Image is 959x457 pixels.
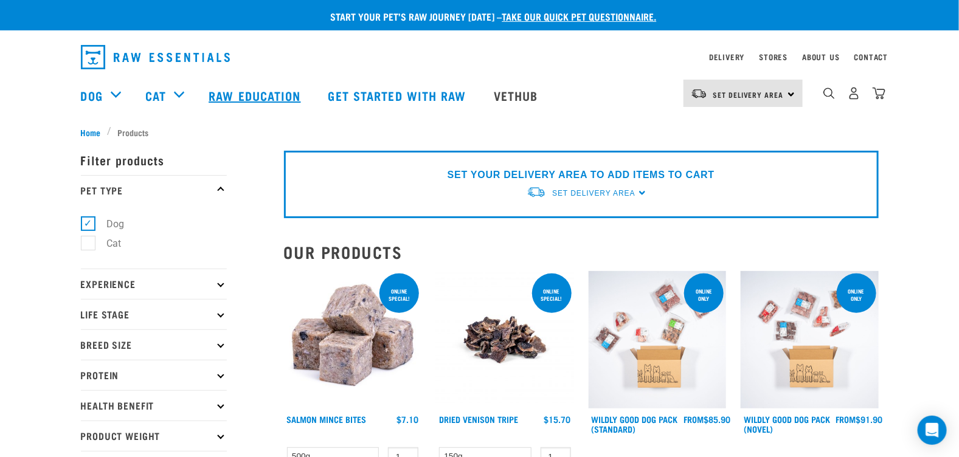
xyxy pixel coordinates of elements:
[918,416,947,445] div: Open Intercom Messenger
[81,126,108,139] a: Home
[823,88,835,99] img: home-icon-1@2x.png
[379,282,419,308] div: ONLINE SPECIAL!
[848,87,860,100] img: user.png
[837,282,876,308] div: Online Only
[81,299,227,329] p: Life Stage
[544,414,571,424] div: $15.70
[448,168,715,182] p: SET YOUR DELIVERY AREA TO ADD ITEMS TO CART
[436,271,574,409] img: Dried Vension Tripe 1691
[532,282,572,308] div: ONLINE SPECIAL!
[88,236,126,251] label: Cat
[81,269,227,299] p: Experience
[482,71,553,120] a: Vethub
[71,40,888,74] nav: dropdown navigation
[502,13,657,19] a: take our quick pet questionnaire.
[284,271,422,409] img: 1141 Salmon Mince 01
[287,417,367,421] a: Salmon Mince Bites
[81,45,230,69] img: Raw Essentials Logo
[81,329,227,360] p: Breed Size
[81,175,227,205] p: Pet Type
[81,126,101,139] span: Home
[81,390,227,421] p: Health Benefit
[802,55,839,59] a: About Us
[836,414,883,424] div: $91.90
[81,360,227,390] p: Protein
[592,417,678,431] a: Wildly Good Dog Pack (Standard)
[760,55,788,59] a: Stores
[684,414,730,424] div: $85.90
[81,126,879,139] nav: breadcrumbs
[744,417,830,431] a: Wildly Good Dog Pack (Novel)
[81,421,227,451] p: Product Weight
[741,271,879,409] img: Dog Novel 0 2sec
[552,189,635,198] span: Set Delivery Area
[284,242,879,261] h2: Our Products
[439,417,518,421] a: Dried Venison Tripe
[713,92,784,97] span: Set Delivery Area
[709,55,744,59] a: Delivery
[691,88,707,99] img: van-moving.png
[589,271,727,409] img: Dog 0 2sec
[81,86,103,105] a: Dog
[873,87,885,100] img: home-icon@2x.png
[81,145,227,175] p: Filter products
[316,71,482,120] a: Get started with Raw
[854,55,888,59] a: Contact
[836,417,856,421] span: FROM
[684,282,724,308] div: Online Only
[88,216,130,232] label: Dog
[684,417,704,421] span: FROM
[527,186,546,199] img: van-moving.png
[196,71,316,120] a: Raw Education
[145,86,166,105] a: Cat
[396,414,418,424] div: $7.10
